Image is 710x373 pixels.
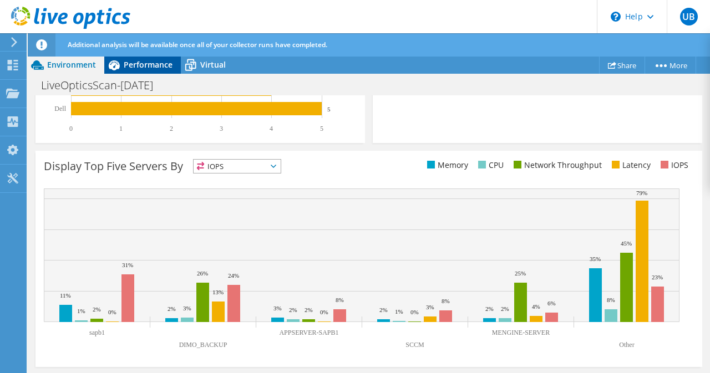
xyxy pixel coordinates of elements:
[197,270,208,277] text: 26%
[680,8,698,25] span: UB
[645,57,696,74] a: More
[611,12,621,22] svg: \n
[424,159,468,171] li: Memory
[194,160,281,173] span: IOPS
[77,308,85,314] text: 1%
[442,298,450,304] text: 8%
[515,270,526,277] text: 25%
[124,59,173,70] span: Performance
[273,305,282,311] text: 3%
[379,306,388,313] text: 2%
[270,125,273,132] text: 4
[47,59,96,70] span: Environment
[220,125,223,132] text: 3
[60,292,71,299] text: 11%
[607,297,615,303] text: 8%
[652,274,663,280] text: 23%
[619,341,634,349] text: Other
[69,125,73,132] text: 0
[590,256,601,262] text: 35%
[501,305,509,312] text: 2%
[183,305,191,311] text: 3%
[305,306,313,313] text: 2%
[410,309,419,315] text: 0%
[119,125,123,132] text: 1
[68,40,327,49] span: Additional analysis will be available once all of your collector runs have completed.
[279,329,338,336] text: APPSERVER-SAPB1
[320,125,323,132] text: 5
[200,59,226,70] span: Virtual
[170,125,173,132] text: 2
[228,272,239,279] text: 24%
[36,79,170,91] h1: LiveOpticsScan-[DATE]
[336,297,344,303] text: 8%
[426,304,434,310] text: 3%
[289,306,297,313] text: 2%
[532,303,540,310] text: 4%
[168,305,176,312] text: 2%
[658,159,688,171] li: IOPS
[54,105,66,113] text: Dell
[327,106,331,113] text: 5
[609,159,651,171] li: Latency
[599,57,645,74] a: Share
[212,289,224,295] text: 13%
[320,309,328,315] text: 0%
[621,240,632,247] text: 45%
[475,159,504,171] li: CPU
[122,262,133,268] text: 31%
[547,300,556,306] text: 6%
[492,329,550,336] text: MENGINE-SERVER
[179,341,227,349] text: DIMO_BACKUP
[405,341,424,349] text: SCCM
[636,190,647,196] text: 79%
[395,308,403,315] text: 1%
[89,329,105,336] text: sapb1
[108,309,116,315] text: 0%
[485,305,494,312] text: 2%
[511,159,602,171] li: Network Throughput
[93,306,101,313] text: 2%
